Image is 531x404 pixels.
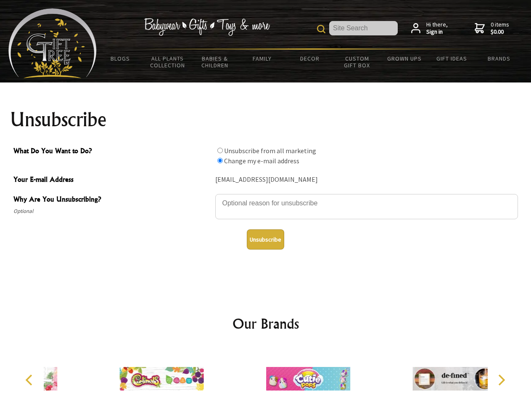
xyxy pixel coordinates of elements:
[21,371,40,389] button: Previous
[215,194,518,219] textarea: Why Are You Unsubscribing?
[475,21,509,36] a: 0 items$0.00
[247,229,284,250] button: Unsubscribe
[97,50,144,67] a: BLOGS
[13,174,211,186] span: Your E-mail Address
[8,8,97,78] img: Babyware - Gifts - Toys and more...
[224,157,299,165] label: Change my e-mail address
[215,173,518,186] div: [EMAIL_ADDRESS][DOMAIN_NAME]
[476,50,523,67] a: Brands
[217,148,223,153] input: What Do You Want to Do?
[426,28,448,36] strong: Sign in
[217,158,223,163] input: What Do You Want to Do?
[317,25,325,33] img: product search
[491,28,509,36] strong: $0.00
[239,50,286,67] a: Family
[10,109,521,130] h1: Unsubscribe
[333,50,381,74] a: Custom Gift Box
[17,314,515,334] h2: Our Brands
[13,146,211,158] span: What Do You Want to Do?
[144,50,192,74] a: All Plants Collection
[492,371,510,389] button: Next
[380,50,428,67] a: Grown Ups
[191,50,239,74] a: Babies & Children
[144,18,270,36] img: Babywear - Gifts - Toys & more
[286,50,333,67] a: Decor
[13,206,211,216] span: Optional
[428,50,476,67] a: Gift Ideas
[13,194,211,206] span: Why Are You Unsubscribing?
[426,21,448,36] span: Hi there,
[329,21,398,35] input: Site Search
[224,146,316,155] label: Unsubscribe from all marketing
[411,21,448,36] a: Hi there,Sign in
[491,21,509,36] span: 0 items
